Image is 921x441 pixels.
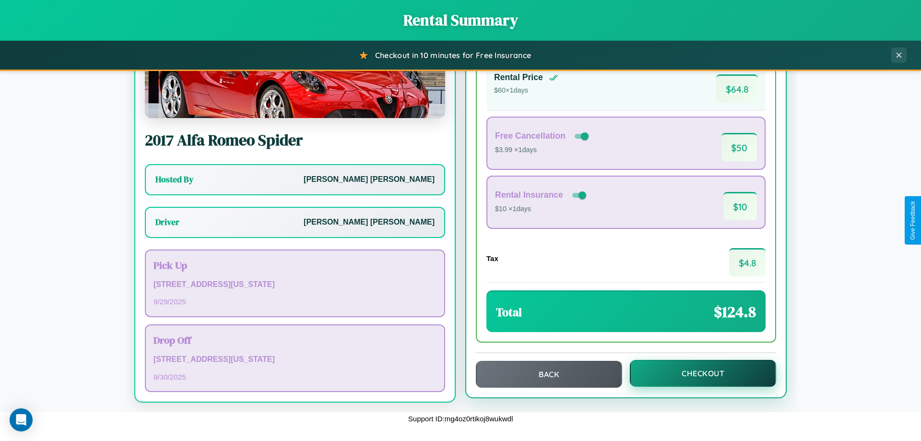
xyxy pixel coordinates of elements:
span: $ 4.8 [729,248,766,276]
span: $ 10 [723,192,757,220]
h4: Tax [486,254,498,262]
h3: Total [496,304,522,320]
h3: Pick Up [153,258,437,272]
span: $ 64.8 [716,74,758,103]
p: [PERSON_NAME] [PERSON_NAME] [304,215,435,229]
h4: Free Cancellation [495,131,566,141]
span: $ 50 [721,133,757,161]
p: Support ID: mg4oz0rtikoj8wukwdl [408,412,513,425]
h3: Hosted By [155,174,193,185]
h4: Rental Insurance [495,190,563,200]
p: [STREET_ADDRESS][US_STATE] [153,353,437,367]
h4: Rental Price [494,72,543,83]
h3: Driver [155,216,179,228]
button: Back [476,361,622,388]
div: Open Intercom Messenger [10,408,33,431]
div: Give Feedback [909,201,916,240]
button: Checkout [630,360,776,387]
p: 9 / 30 / 2025 [153,370,437,383]
span: Checkout in 10 minutes for Free Insurance [375,50,531,60]
p: [PERSON_NAME] [PERSON_NAME] [304,173,435,187]
p: $3.99 × 1 days [495,144,590,156]
p: $ 60 × 1 days [494,84,558,97]
p: $10 × 1 days [495,203,588,215]
span: $ 124.8 [714,301,756,322]
p: [STREET_ADDRESS][US_STATE] [153,278,437,292]
p: 9 / 29 / 2025 [153,295,437,308]
h2: 2017 Alfa Romeo Spider [145,130,445,151]
h1: Rental Summary [10,10,911,31]
h3: Drop Off [153,333,437,347]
